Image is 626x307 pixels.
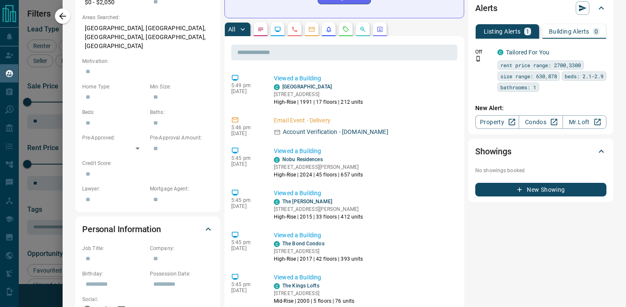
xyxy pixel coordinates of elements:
[282,156,323,162] a: Nobu Residences
[274,116,454,125] p: Email Event - Delivery
[274,290,354,297] p: [STREET_ADDRESS]
[274,231,454,240] p: Viewed a Building
[342,26,349,33] svg: Requests
[82,185,146,193] p: Lawyer:
[475,167,606,174] p: No showings booked
[82,270,146,278] p: Birthday:
[274,255,363,263] p: High-Rise | 2017 | 42 floors | 393 units
[565,72,603,80] span: beds: 2.1-2.9
[563,115,606,129] a: Mr.Loft
[274,74,454,83] p: Viewed a Building
[475,104,606,113] p: New Alert:
[274,163,363,171] p: [STREET_ADDRESS][PERSON_NAME]
[82,244,146,252] p: Job Title:
[231,88,261,94] p: [DATE]
[257,26,264,33] svg: Notes
[475,115,519,129] a: Property
[231,197,261,203] p: 5:45 pm
[475,141,606,162] div: Showings
[282,283,319,289] a: The Kings Lofts
[231,131,261,136] p: [DATE]
[82,296,146,303] p: Social:
[282,241,324,247] a: The Bond Condos
[231,287,261,293] p: [DATE]
[274,189,454,198] p: Viewed a Building
[283,128,388,136] p: Account Verification - [DOMAIN_NAME]
[291,26,298,33] svg: Calls
[484,28,521,34] p: Listing Alerts
[500,72,557,80] span: size range: 630,878
[500,83,536,91] span: bathrooms: 1
[150,134,213,142] p: Pre-Approval Amount:
[82,14,213,21] p: Areas Searched:
[82,159,213,167] p: Credit Score:
[519,115,563,129] a: Condos
[506,49,549,56] a: Tailored For You
[594,28,598,34] p: 0
[274,241,280,247] div: condos.ca
[549,28,589,34] p: Building Alerts
[82,57,213,65] p: Motivation:
[231,203,261,209] p: [DATE]
[231,281,261,287] p: 5:45 pm
[274,171,363,179] p: High-Rise | 2024 | 45 floors | 657 units
[274,26,281,33] svg: Lead Browsing Activity
[308,26,315,33] svg: Emails
[274,91,363,98] p: [STREET_ADDRESS]
[282,199,332,205] a: The [PERSON_NAME]
[231,161,261,167] p: [DATE]
[231,155,261,161] p: 5:45 pm
[82,134,146,142] p: Pre-Approved:
[274,84,280,90] div: condos.ca
[274,273,454,282] p: Viewed a Building
[274,205,363,213] p: [STREET_ADDRESS][PERSON_NAME]
[82,219,213,239] div: Personal Information
[282,84,332,90] a: [GEOGRAPHIC_DATA]
[231,82,261,88] p: 5:49 pm
[274,283,280,289] div: condos.ca
[274,297,354,305] p: Mid-Rise | 2000 | 5 floors | 76 units
[150,244,213,252] p: Company:
[82,21,213,53] p: [GEOGRAPHIC_DATA], [GEOGRAPHIC_DATA], [GEOGRAPHIC_DATA], [GEOGRAPHIC_DATA], [GEOGRAPHIC_DATA]
[359,26,366,33] svg: Opportunities
[475,145,511,158] h2: Showings
[150,185,213,193] p: Mortgage Agent:
[82,83,146,91] p: Home Type:
[475,56,481,62] svg: Push Notification Only
[475,183,606,196] button: New Showing
[497,49,503,55] div: condos.ca
[82,222,161,236] h2: Personal Information
[231,125,261,131] p: 5:46 pm
[150,108,213,116] p: Baths:
[150,83,213,91] p: Min Size:
[231,239,261,245] p: 5:45 pm
[228,26,235,32] p: All
[82,108,146,116] p: Beds:
[500,61,581,69] span: rent price range: 2700,3300
[325,26,332,33] svg: Listing Alerts
[274,157,280,163] div: condos.ca
[274,247,363,255] p: [STREET_ADDRESS]
[150,270,213,278] p: Possession Date:
[274,98,363,106] p: High-Rise | 1991 | 17 floors | 212 units
[475,1,497,15] h2: Alerts
[274,147,454,156] p: Viewed a Building
[231,245,261,251] p: [DATE]
[526,28,529,34] p: 1
[274,213,363,221] p: High-Rise | 2015 | 33 floors | 412 units
[376,26,383,33] svg: Agent Actions
[475,48,492,56] p: Off
[274,199,280,205] div: condos.ca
